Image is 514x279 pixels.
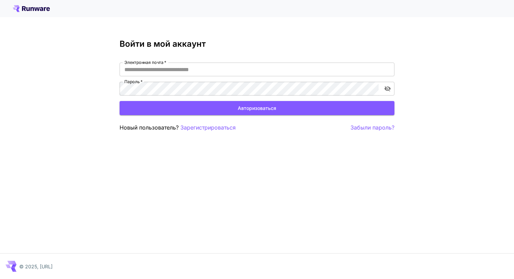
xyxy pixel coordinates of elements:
[120,124,179,131] font: Новый пользователь?
[19,264,53,269] font: © 2025, [URL]
[120,101,394,115] button: Авторизоваться
[381,82,394,95] button: включить видимость пароля
[180,123,236,132] button: Зарегистрироваться
[120,39,206,49] font: Войти в мой аккаунт
[350,124,394,131] font: Забыли пароль?
[124,60,163,65] font: Электронная почта
[238,105,276,111] font: Авторизоваться
[180,124,236,131] font: Зарегистрироваться
[124,79,139,84] font: Пароль
[350,123,394,132] button: Забыли пароль?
